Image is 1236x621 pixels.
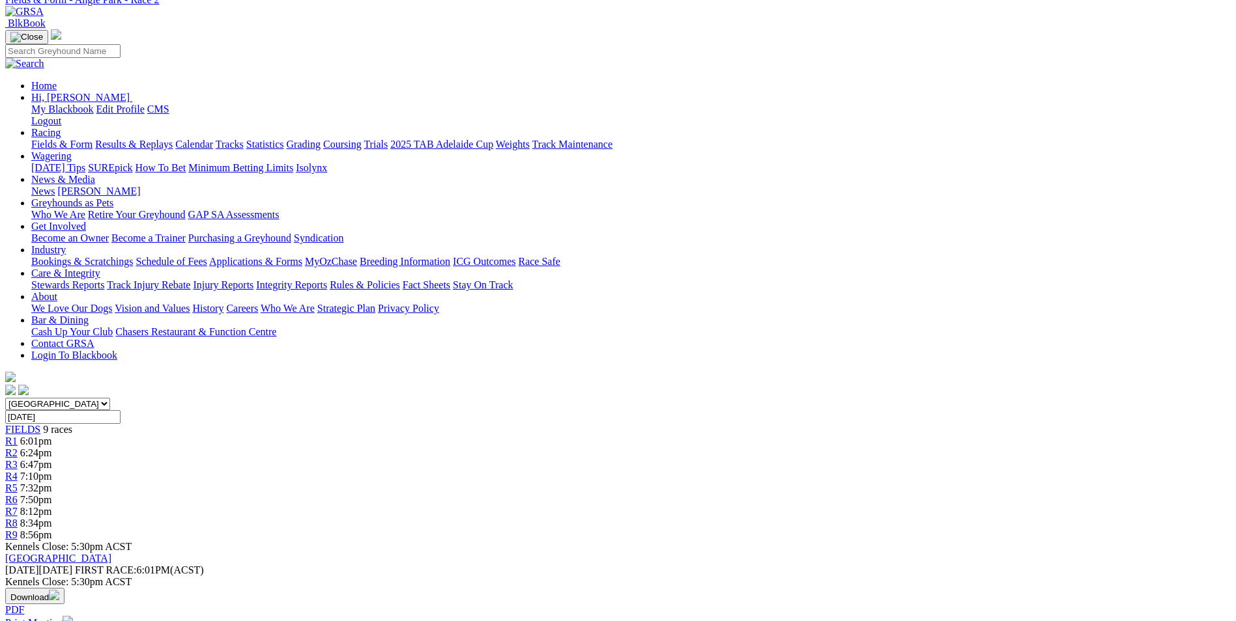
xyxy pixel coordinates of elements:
[5,506,18,517] a: R7
[31,80,57,91] a: Home
[5,447,18,458] a: R2
[5,44,121,58] input: Search
[8,18,46,29] span: BlkBook
[31,115,61,126] a: Logout
[5,494,18,505] a: R6
[75,564,204,575] span: 6:01PM(ACST)
[360,256,450,267] a: Breeding Information
[31,92,130,103] span: Hi, [PERSON_NAME]
[20,482,52,493] span: 7:32pm
[20,447,52,458] span: 6:24pm
[496,139,530,150] a: Weights
[31,303,112,314] a: We Love Our Dogs
[390,139,493,150] a: 2025 TAB Adelaide Cup
[57,186,140,197] a: [PERSON_NAME]
[31,103,1231,127] div: Hi, [PERSON_NAME]
[294,232,343,243] a: Syndication
[31,326,1231,338] div: Bar & Dining
[5,588,65,604] button: Download
[209,256,302,267] a: Applications & Forms
[31,232,109,243] a: Become an Owner
[175,139,213,150] a: Calendar
[20,517,52,529] span: 8:34pm
[31,221,86,232] a: Get Involved
[20,459,52,470] span: 6:47pm
[20,494,52,505] span: 7:50pm
[31,350,117,361] a: Login To Blackbook
[192,303,223,314] a: History
[31,279,1231,291] div: Care & Integrity
[518,256,560,267] a: Race Safe
[51,29,61,40] img: logo-grsa-white.png
[5,529,18,540] span: R9
[5,424,40,435] a: FIELDS
[287,139,321,150] a: Grading
[88,209,186,220] a: Retire Your Greyhound
[31,150,72,161] a: Wagering
[5,6,44,18] img: GRSA
[31,162,85,173] a: [DATE] Tips
[305,256,357,267] a: MyOzChase
[31,186,55,197] a: News
[5,482,18,493] span: R5
[31,139,93,150] a: Fields & Form
[31,268,100,279] a: Care & Integrity
[111,232,186,243] a: Become a Trainer
[323,139,362,150] a: Coursing
[18,385,29,395] img: twitter.svg
[296,162,327,173] a: Isolynx
[31,303,1231,314] div: About
[31,232,1231,244] div: Get Involved
[5,471,18,482] a: R4
[5,410,121,424] input: Select date
[31,291,57,302] a: About
[31,256,1231,268] div: Industry
[31,326,113,337] a: Cash Up Your Club
[5,459,18,470] a: R3
[453,256,515,267] a: ICG Outcomes
[49,590,59,600] img: download.svg
[261,303,315,314] a: Who We Are
[330,279,400,290] a: Rules & Policies
[188,232,291,243] a: Purchasing a Greyhound
[31,314,89,325] a: Bar & Dining
[95,139,173,150] a: Results & Replays
[5,604,1231,616] div: Download
[5,18,46,29] a: BlkBook
[5,435,18,447] a: R1
[5,576,1231,588] div: Kennels Close: 5:30pm ACST
[31,127,61,138] a: Racing
[31,209,1231,221] div: Greyhounds as Pets
[20,435,52,447] span: 6:01pm
[226,303,258,314] a: Careers
[216,139,244,150] a: Tracks
[88,162,132,173] a: SUREpick
[31,92,132,103] a: Hi, [PERSON_NAME]
[403,279,450,290] a: Fact Sheets
[10,32,43,42] img: Close
[20,529,52,540] span: 8:56pm
[5,553,111,564] a: [GEOGRAPHIC_DATA]
[5,564,39,575] span: [DATE]
[96,103,145,115] a: Edit Profile
[5,541,132,552] span: Kennels Close: 5:30pm ACST
[378,303,439,314] a: Privacy Policy
[188,209,280,220] a: GAP SA Assessments
[31,244,66,255] a: Industry
[107,279,190,290] a: Track Injury Rebate
[136,162,186,173] a: How To Bet
[317,303,375,314] a: Strategic Plan
[75,564,136,575] span: FIRST RACE:
[31,256,133,267] a: Bookings & Scratchings
[364,139,388,150] a: Trials
[5,517,18,529] a: R8
[5,385,16,395] img: facebook.svg
[43,424,72,435] span: 9 races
